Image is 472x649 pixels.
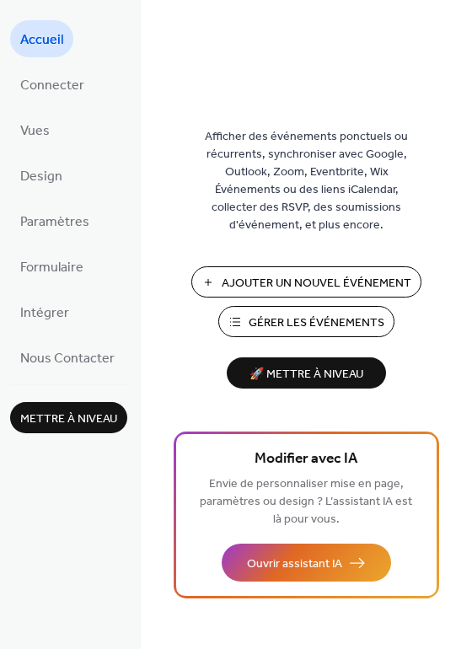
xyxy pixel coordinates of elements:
a: Nous Contacter [10,339,125,376]
span: Accueil [20,27,63,54]
span: Ajouter Un Nouvel Événement [222,275,411,292]
button: Gérer les Événements [218,306,394,337]
a: Vues [10,111,60,148]
span: Modifier avec IA [255,448,357,471]
span: Ouvrir assistant IA [247,555,342,573]
a: Design [10,157,72,194]
span: Envie de personnaliser mise en page, paramètres ou design ? L’assistant IA est là pour vous. [200,473,412,531]
span: Connecter [20,72,84,99]
a: Connecter [10,66,94,103]
span: Nous Contacter [20,346,115,373]
span: Gérer les Événements [249,314,384,332]
span: Design [20,164,62,190]
a: Accueil [10,20,73,57]
button: 🚀 Mettre à niveau [227,357,386,389]
span: Intégrer [20,300,69,327]
span: Afficher des événements ponctuels ou récurrents, synchroniser avec Google, Outlook, Zoom, Eventbr... [193,128,421,234]
button: Mettre à niveau [10,402,127,433]
a: Formulaire [10,248,94,285]
button: Ajouter Un Nouvel Événement [191,266,421,298]
span: Mettre à niveau [20,410,117,428]
span: Paramètres [20,209,89,236]
a: Paramètres [10,202,99,239]
a: Intégrer [10,293,79,330]
span: Vues [20,118,50,145]
button: Ouvrir assistant IA [222,544,391,582]
span: 🚀 Mettre à niveau [237,363,376,386]
span: Formulaire [20,255,83,282]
